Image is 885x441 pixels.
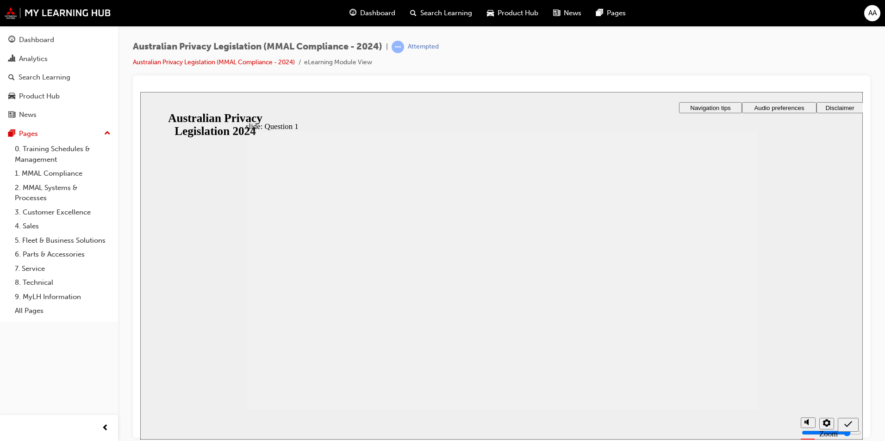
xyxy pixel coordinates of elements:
[4,30,114,125] button: DashboardAnalyticsSearch LearningProduct HubNews
[564,8,581,18] span: News
[8,36,15,44] span: guage-icon
[498,8,538,18] span: Product Hub
[698,318,718,348] nav: slide navigation
[392,41,404,53] span: learningRecordVerb_ATTEMPT-icon
[11,247,114,262] a: 6. Parts & Accessories
[11,304,114,318] a: All Pages
[102,423,109,434] span: prev-icon
[656,318,693,348] div: misc controls
[864,5,880,21] button: AA
[4,125,114,142] button: Pages
[360,8,395,18] span: Dashboard
[4,50,114,67] a: Analytics
[133,58,295,66] a: Australian Privacy Legislation (MMAL Compliance - 2024)
[420,8,472,18] span: Search Learning
[661,325,675,336] button: Mute (Ctrl+Alt+M)
[4,106,114,123] a: News
[19,72,70,83] div: Search Learning
[480,4,546,23] a: car-iconProduct Hub
[19,91,60,102] div: Product Hub
[868,8,877,18] span: AA
[550,12,590,19] span: Navigation tips
[11,290,114,304] a: 9. MyLH Information
[304,57,372,68] li: eLearning Module View
[11,166,114,181] a: 1. MMAL Compliance
[11,233,114,248] a: 5. Fleet & Business Solutions
[349,7,356,19] span: guage-icon
[4,31,114,49] a: Dashboard
[11,142,114,166] a: 0. Training Schedules & Management
[661,337,721,344] input: volume
[403,4,480,23] a: search-iconSearch Learning
[408,43,439,51] div: Attempted
[596,7,603,19] span: pages-icon
[11,276,114,290] a: 8. Technical
[685,12,714,19] span: Disclaimer
[19,129,38,139] div: Pages
[104,128,111,140] span: up-icon
[19,35,54,45] div: Dashboard
[4,69,114,86] a: Search Learning
[589,4,633,23] a: pages-iconPages
[614,12,664,19] span: Audio preferences
[19,54,48,64] div: Analytics
[4,88,114,105] a: Product Hub
[8,55,15,63] span: chart-icon
[487,7,494,19] span: car-icon
[553,7,560,19] span: news-icon
[546,4,589,23] a: news-iconNews
[342,4,403,23] a: guage-iconDashboard
[8,92,15,101] span: car-icon
[602,10,676,21] button: Audio preferences
[8,73,15,82] span: search-icon
[539,10,602,21] button: Navigation tips
[8,111,15,119] span: news-icon
[679,326,694,337] button: Settings
[19,110,37,120] div: News
[410,7,417,19] span: search-icon
[11,205,114,220] a: 3. Customer Excellence
[133,42,382,52] span: Australian Privacy Legislation (MMAL Compliance - 2024)
[11,262,114,276] a: 7. Service
[11,219,114,233] a: 4. Sales
[698,326,718,340] button: Submit (Ctrl+Alt+S)
[607,8,626,18] span: Pages
[11,181,114,205] a: 2. MMAL Systems & Processes
[679,337,698,365] label: Zoom to fit
[386,42,388,52] span: |
[8,130,15,138] span: pages-icon
[5,7,111,19] img: mmal
[676,10,723,21] button: Disclaimer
